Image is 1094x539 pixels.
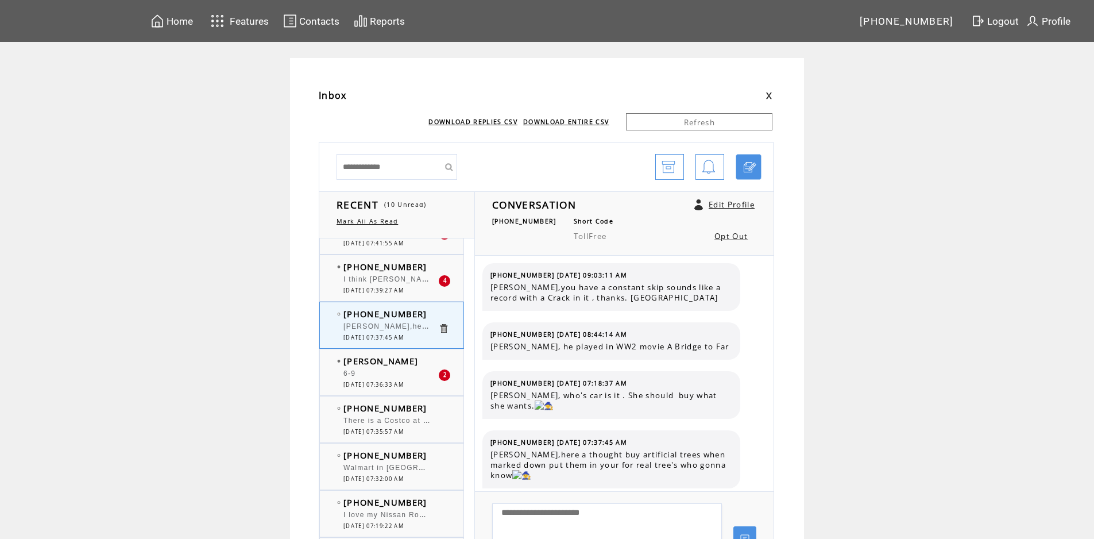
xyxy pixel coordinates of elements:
[987,16,1019,27] span: Logout
[343,272,1023,284] span: I think [PERSON_NAME] the reason for the extension on trick-or-treating night is because people a...
[736,154,761,180] a: Click to start a chat with mobile number by SMS
[337,407,341,410] img: bulletEmpty.png
[860,16,954,27] span: [PHONE_NUMBER]
[343,334,404,341] span: [DATE] 07:37:45 AM
[490,282,732,303] span: [PERSON_NAME],you have a constant skip sounds like a record with a Crack in it , thanks. [GEOGRAP...
[574,217,613,225] span: Short Code
[337,217,398,225] a: Mark All As Read
[490,449,732,480] span: [PERSON_NAME],here a thought buy artificial trees when marked down put them in your for real tree...
[337,265,341,268] img: bulletFull.png
[337,198,378,211] span: RECENT
[150,14,164,28] img: home.svg
[343,369,355,378] span: 6-9
[343,261,427,272] span: [PHONE_NUMBER]
[490,390,732,411] span: [PERSON_NAME], who's car is it . She should buy what she wants.
[490,271,627,279] span: [PHONE_NUMBER] [DATE] 09:03:11 AM
[343,308,427,319] span: [PHONE_NUMBER]
[337,313,341,315] img: bulletEmpty.png
[439,275,450,287] div: 4
[343,322,817,330] span: [PERSON_NAME],here a thought buy artificial trees when marked down put them in your for real tree...
[1042,16,1070,27] span: Profile
[492,217,556,225] span: [PHONE_NUMBER]
[352,12,407,30] a: Reports
[343,381,404,388] span: [DATE] 07:36:33 AM
[535,401,554,411] img: 🧙
[490,330,627,338] span: [PHONE_NUMBER] [DATE] 08:44:14 AM
[1026,14,1039,28] img: profile.svg
[490,438,627,446] span: [PHONE_NUMBER] [DATE] 07:37:45 AM
[337,501,341,504] img: bulletEmpty.png
[384,201,427,209] span: (10 Unread)
[354,14,368,28] img: chart.svg
[149,12,195,30] a: Home
[343,508,505,519] span: I love my Nissan Rogue. They last forever!
[343,240,404,247] span: [DATE] 07:41:55 AM
[343,287,404,294] span: [DATE] 07:39:27 AM
[281,12,341,30] a: Contacts
[490,341,732,352] span: [PERSON_NAME], he played in WW2 movie A Bridge to Far
[343,414,508,425] span: There is a Costco at [GEOGRAPHIC_DATA]
[337,360,341,363] img: bulletFull.png
[626,113,772,130] a: Refresh
[512,470,532,480] img: 🧙
[523,118,609,126] a: DOWNLOAD ENTIRE CSV
[709,199,755,210] a: Edit Profile
[428,118,517,126] a: DOWNLOAD REPLIES CSV
[343,522,404,530] span: [DATE] 07:19:22 AM
[343,496,427,508] span: [PHONE_NUMBER]
[439,369,450,381] div: 2
[299,16,339,27] span: Contacts
[343,355,418,367] span: [PERSON_NAME]
[1024,12,1072,30] a: Profile
[694,199,703,210] a: Click to edit user profile
[702,155,716,180] img: bell.png
[969,12,1024,30] a: Logout
[492,198,576,211] span: CONVERSATION
[574,231,607,241] span: TollFree
[319,89,347,102] span: Inbox
[337,454,341,457] img: bulletEmpty.png
[490,379,627,387] span: [PHONE_NUMBER] [DATE] 07:18:37 AM
[283,14,297,28] img: contacts.svg
[343,461,687,472] span: Walmart in [GEOGRAPHIC_DATA], [GEOGRAPHIC_DATA] has Xmas things on display now.
[438,323,449,334] a: Click to delete these messgaes
[230,16,269,27] span: Features
[167,16,193,27] span: Home
[343,428,404,436] span: [DATE] 07:35:57 AM
[714,231,748,241] a: Opt Out
[370,16,405,27] span: Reports
[343,449,427,461] span: [PHONE_NUMBER]
[971,14,985,28] img: exit.svg
[343,402,427,414] span: [PHONE_NUMBER]
[662,155,675,180] img: archive.png
[207,11,227,30] img: features.svg
[440,154,457,180] input: Submit
[206,10,270,32] a: Features
[343,475,404,483] span: [DATE] 07:32:00 AM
